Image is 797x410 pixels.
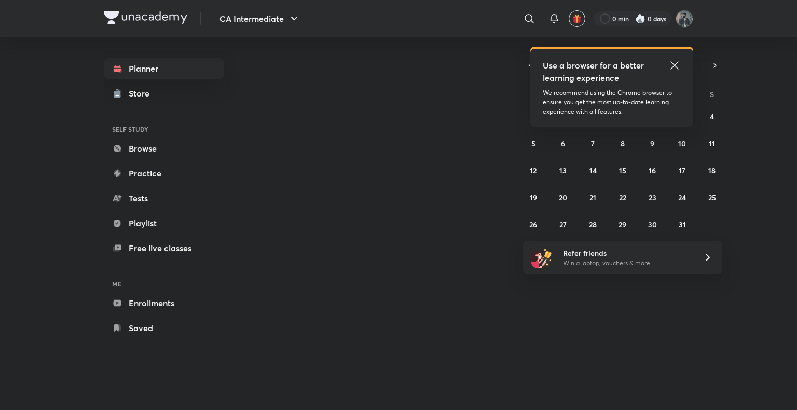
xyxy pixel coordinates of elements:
a: Browse [104,138,224,159]
abbr: October 28, 2025 [589,220,597,229]
a: Playlist [104,213,224,234]
img: referral [531,247,552,268]
a: Store [104,83,224,104]
button: October 9, 2025 [644,135,661,152]
button: October 19, 2025 [525,189,542,206]
button: October 21, 2025 [585,189,601,206]
button: October 24, 2025 [674,189,691,206]
button: October 12, 2025 [525,162,542,179]
button: October 26, 2025 [525,216,542,233]
button: October 25, 2025 [704,189,720,206]
img: streak [635,13,645,24]
button: October 5, 2025 [525,135,542,152]
a: Free live classes [104,238,224,258]
a: Tests [104,188,224,209]
button: CA Intermediate [213,8,307,29]
a: Company Logo [104,11,187,26]
abbr: October 11, 2025 [709,139,715,148]
h6: Refer friends [563,248,691,258]
abbr: October 9, 2025 [650,139,654,148]
abbr: October 21, 2025 [589,193,596,202]
abbr: October 22, 2025 [619,193,626,202]
abbr: October 25, 2025 [708,193,716,202]
abbr: October 26, 2025 [529,220,537,229]
abbr: October 24, 2025 [678,193,686,202]
abbr: October 12, 2025 [530,166,537,175]
h5: Use a browser for a better learning experience [543,59,646,84]
button: October 15, 2025 [614,162,631,179]
img: Company Logo [104,11,187,24]
p: Win a laptop, vouchers & more [563,258,691,268]
button: October 28, 2025 [585,216,601,233]
button: October 30, 2025 [644,216,661,233]
img: Harsh Raj [676,10,693,28]
button: October 23, 2025 [644,189,661,206]
button: avatar [569,10,585,27]
abbr: October 17, 2025 [679,166,685,175]
abbr: October 29, 2025 [619,220,626,229]
abbr: October 31, 2025 [679,220,686,229]
abbr: October 30, 2025 [648,220,657,229]
a: Enrollments [104,293,224,313]
div: Store [129,87,156,100]
abbr: October 16, 2025 [649,166,656,175]
button: October 10, 2025 [674,135,691,152]
button: October 6, 2025 [555,135,571,152]
button: October 29, 2025 [614,216,631,233]
abbr: October 18, 2025 [708,166,716,175]
button: October 20, 2025 [555,189,571,206]
button: October 31, 2025 [674,216,691,233]
button: October 4, 2025 [704,108,720,125]
h6: ME [104,275,224,293]
abbr: October 5, 2025 [531,139,535,148]
a: Practice [104,163,224,184]
p: We recommend using the Chrome browser to ensure you get the most up-to-date learning experience w... [543,88,681,116]
button: October 16, 2025 [644,162,661,179]
button: October 22, 2025 [614,189,631,206]
button: October 17, 2025 [674,162,691,179]
abbr: October 7, 2025 [591,139,595,148]
h6: SELF STUDY [104,120,224,138]
abbr: October 13, 2025 [559,166,567,175]
button: October 14, 2025 [585,162,601,179]
abbr: October 10, 2025 [678,139,686,148]
a: Saved [104,318,224,338]
abbr: October 19, 2025 [530,193,537,202]
abbr: October 23, 2025 [649,193,656,202]
button: October 8, 2025 [614,135,631,152]
button: October 11, 2025 [704,135,720,152]
img: avatar [572,14,582,23]
abbr: October 8, 2025 [621,139,625,148]
abbr: October 14, 2025 [589,166,597,175]
abbr: October 20, 2025 [559,193,567,202]
button: October 13, 2025 [555,162,571,179]
a: Planner [104,58,224,79]
abbr: October 15, 2025 [619,166,626,175]
abbr: October 4, 2025 [710,112,714,121]
button: October 27, 2025 [555,216,571,233]
abbr: Saturday [710,89,714,99]
button: October 7, 2025 [585,135,601,152]
button: October 18, 2025 [704,162,720,179]
abbr: October 27, 2025 [559,220,567,229]
abbr: October 6, 2025 [561,139,565,148]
